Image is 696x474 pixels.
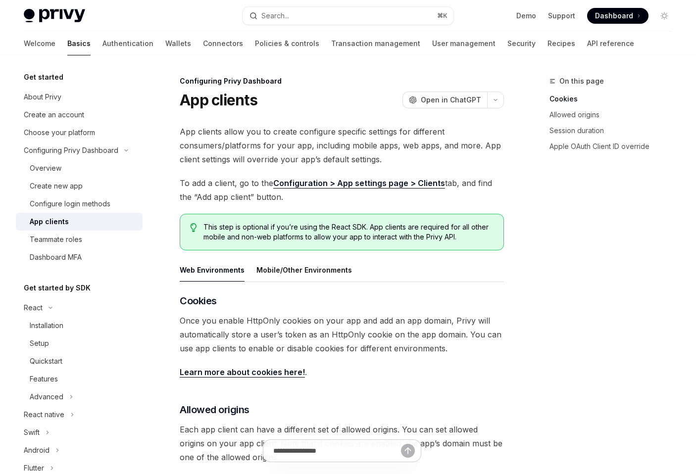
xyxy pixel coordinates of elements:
a: Configure login methods [16,195,143,213]
div: Dashboard MFA [30,251,82,263]
a: Installation [16,317,143,334]
div: Search... [261,10,289,22]
button: React native [16,406,143,424]
div: Configure login methods [30,198,110,210]
span: Cookies [180,294,217,308]
span: Each app client can have a different set of allowed origins. You can set allowed origins on your ... [180,423,504,464]
a: Dashboard MFA [16,248,143,266]
button: Open in ChatGPT [402,92,487,108]
a: Create an account [16,106,143,124]
input: Ask a question... [273,440,401,462]
a: Configuration > App settings page > Clients [273,178,445,189]
a: Setup [16,334,143,352]
a: Learn more about cookies here! [180,367,305,378]
a: Support [548,11,575,21]
a: Transaction management [331,32,420,55]
div: Quickstart [30,355,62,367]
span: On this page [559,75,604,87]
div: React [24,302,43,314]
div: About Privy [24,91,61,103]
div: Swift [24,427,40,438]
div: Installation [30,320,63,332]
svg: Tip [190,223,197,232]
div: Create new app [30,180,83,192]
button: Mobile/Other Environments [256,258,352,282]
button: Send message [401,444,415,458]
a: Apple OAuth Client ID override [549,139,680,154]
a: User management [432,32,496,55]
a: Choose your platform [16,124,143,142]
div: Features [30,373,58,385]
a: Welcome [24,32,55,55]
a: Create new app [16,177,143,195]
div: App clients [30,216,69,228]
button: Web Environments [180,258,245,282]
a: Teammate roles [16,231,143,248]
div: Create an account [24,109,84,121]
a: Allowed origins [549,107,680,123]
div: Choose your platform [24,127,95,139]
a: Policies & controls [255,32,319,55]
a: Cookies [549,91,680,107]
img: light logo [24,9,85,23]
h1: App clients [180,91,257,109]
a: About Privy [16,88,143,106]
div: Advanced [30,391,63,403]
div: React native [24,409,64,421]
a: Demo [516,11,536,21]
a: Session duration [549,123,680,139]
button: Toggle dark mode [656,8,672,24]
h5: Get started [24,71,63,83]
div: Setup [30,337,49,349]
a: Connectors [203,32,243,55]
button: Advanced [16,388,143,406]
div: Teammate roles [30,234,82,245]
a: Quickstart [16,352,143,370]
div: Configuring Privy Dashboard [180,76,504,86]
span: Open in ChatGPT [421,95,481,105]
a: Recipes [547,32,575,55]
a: Security [507,32,536,55]
a: App clients [16,213,143,231]
a: Basics [67,32,91,55]
div: Android [24,444,50,456]
span: Dashboard [595,11,633,21]
div: Overview [30,162,61,174]
a: Authentication [102,32,153,55]
h5: Get started by SDK [24,282,91,294]
a: Dashboard [587,8,648,24]
span: To add a client, go to the tab, and find the “Add app client” button. [180,176,504,204]
span: Once you enable HttpOnly cookies on your app and add an app domain, Privy will automatically stor... [180,314,504,355]
div: Configuring Privy Dashboard [24,144,118,156]
button: React [16,299,143,317]
button: Swift [16,424,143,441]
button: Configuring Privy Dashboard [16,142,143,159]
button: Android [16,441,143,459]
a: API reference [587,32,634,55]
div: Flutter [24,462,44,474]
button: Search...⌘K [243,7,453,25]
a: Wallets [165,32,191,55]
span: App clients allow you to create configure specific settings for different consumers/platforms for... [180,125,504,166]
a: Overview [16,159,143,177]
span: . [180,365,504,379]
a: Features [16,370,143,388]
span: Allowed origins [180,403,249,417]
span: ⌘ K [437,12,447,20]
span: This step is optional if you’re using the React SDK. App clients are required for all other mobil... [203,222,494,242]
